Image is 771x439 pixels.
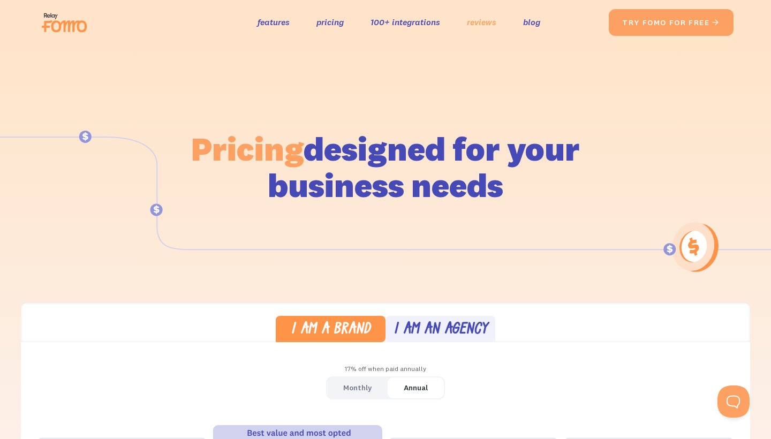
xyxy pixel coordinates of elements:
[394,322,488,338] div: I am an agency
[291,322,371,338] div: I am a brand
[316,14,344,30] a: pricing
[21,361,750,377] div: 17% off when paid annually
[191,131,580,203] h1: designed for your business needs
[404,380,428,396] div: Annual
[609,9,734,36] a: try fomo for free
[712,18,720,27] span: 
[258,14,290,30] a: features
[343,380,372,396] div: Monthly
[467,14,496,30] a: reviews
[371,14,440,30] a: 100+ integrations
[523,14,540,30] a: blog
[191,128,304,169] span: Pricing
[717,385,750,418] iframe: Toggle Customer Support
